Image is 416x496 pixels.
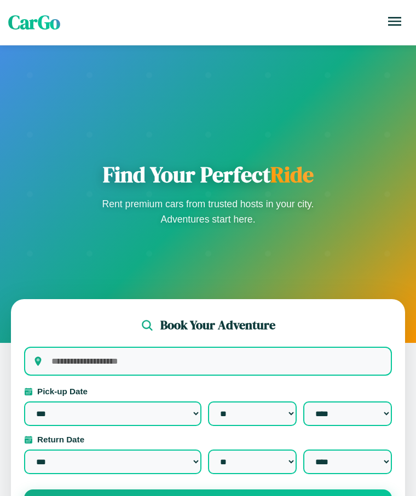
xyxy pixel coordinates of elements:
h2: Book Your Adventure [160,317,275,334]
label: Return Date [24,435,392,444]
span: CarGo [8,9,60,36]
label: Pick-up Date [24,387,392,396]
p: Rent premium cars from trusted hosts in your city. Adventures start here. [99,196,317,227]
span: Ride [270,160,314,189]
h1: Find Your Perfect [99,161,317,188]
